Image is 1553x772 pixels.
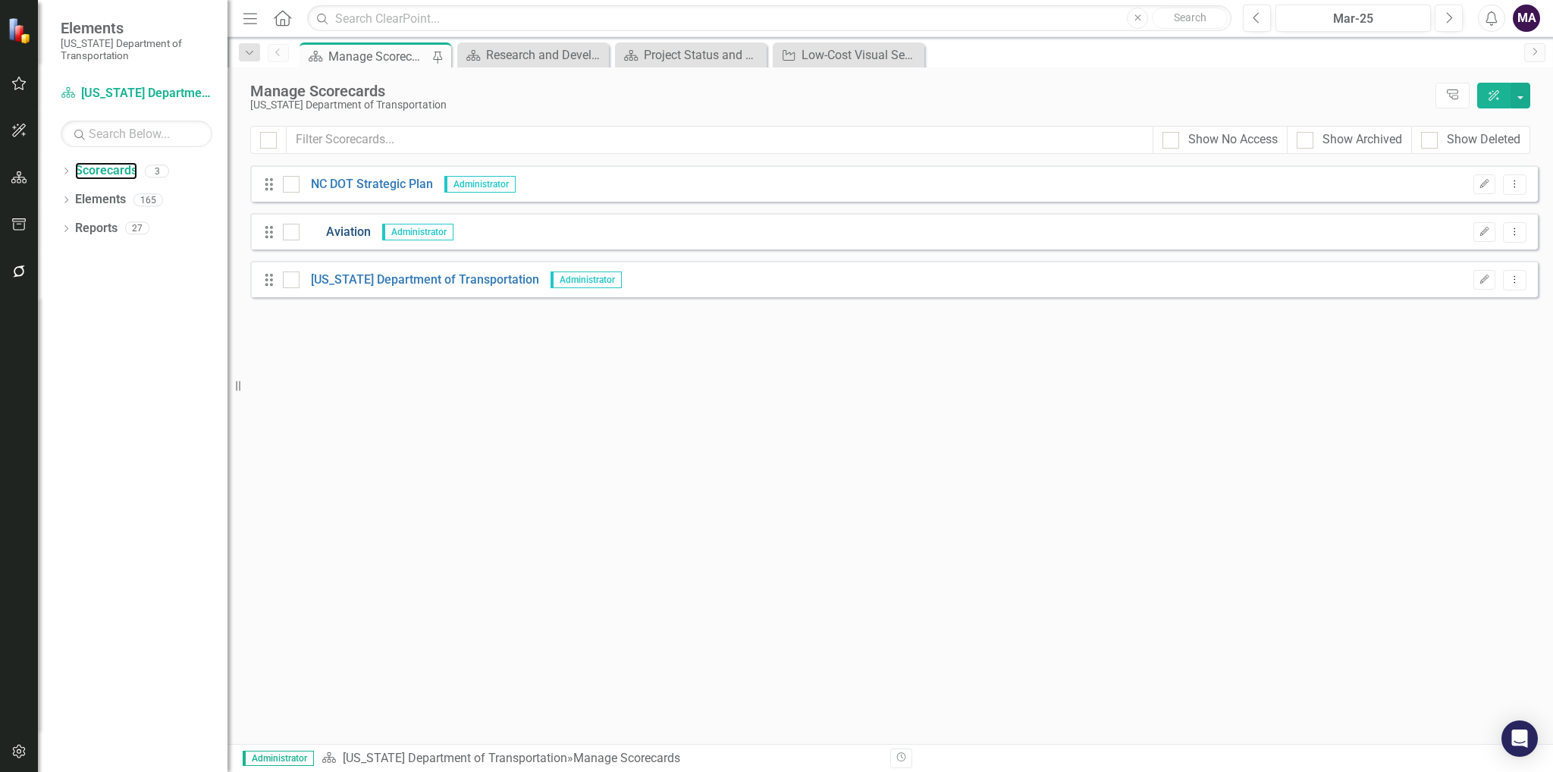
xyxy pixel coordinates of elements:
div: Open Intercom Messenger [1501,720,1538,757]
input: Filter Scorecards... [286,126,1153,154]
div: [US_STATE] Department of Transportation [250,99,1428,111]
span: Elements [61,19,212,37]
input: Search Below... [61,121,212,147]
span: Administrator [551,271,622,288]
input: Search ClearPoint... [307,5,1231,32]
div: Manage Scorecards [328,47,428,66]
small: [US_STATE] Department of Transportation [61,37,212,62]
span: Administrator [243,751,314,766]
div: » Manage Scorecards [322,750,879,767]
div: Show Archived [1322,131,1402,149]
a: NC DOT Strategic Plan [300,176,433,193]
div: 27 [125,222,149,235]
a: [US_STATE] Department of Transportation [61,85,212,102]
img: ClearPoint Strategy [8,17,34,44]
div: Show No Access [1188,131,1278,149]
a: [US_STATE] Department of Transportation [343,751,567,765]
div: 165 [133,193,163,206]
div: Manage Scorecards [250,83,1428,99]
a: Reports [75,220,118,237]
a: Scorecards [75,162,137,180]
div: Show Deleted [1447,131,1520,149]
div: Research and Development Projects [486,46,605,64]
span: Administrator [382,224,453,240]
a: [US_STATE] Department of Transportation [300,271,539,289]
a: Low-Cost Visual Sensing of Stormwater Outlet Flow [776,46,921,64]
a: Aviation [300,224,371,241]
div: 3 [145,165,169,177]
a: Research and Development Projects [461,46,605,64]
div: Project Status and Budget Dashboard [644,46,763,64]
span: Search [1174,11,1206,24]
span: Administrator [444,176,516,193]
div: Mar-25 [1281,10,1426,28]
button: Mar-25 [1275,5,1431,32]
button: MA [1513,5,1540,32]
a: Project Status and Budget Dashboard [619,46,763,64]
div: Low-Cost Visual Sensing of Stormwater Outlet Flow [802,46,921,64]
button: Search [1152,8,1228,29]
a: Elements [75,191,126,209]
